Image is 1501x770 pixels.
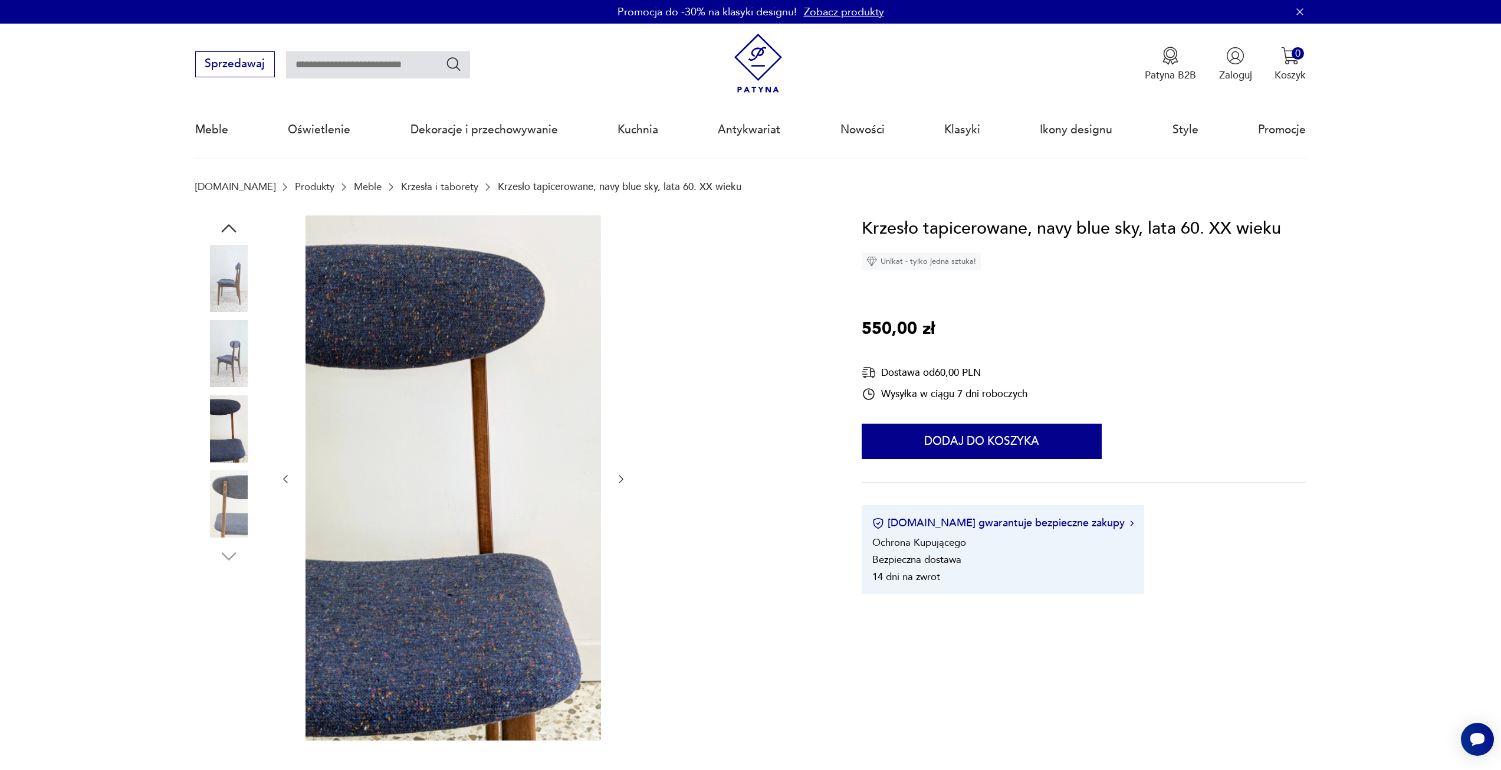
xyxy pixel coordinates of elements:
button: [DOMAIN_NAME] gwarantuje bezpieczne zakupy [872,516,1134,530]
a: Ikona medaluPatyna B2B [1145,47,1196,82]
div: Wysyłka w ciągu 7 dni roboczych [862,387,1027,401]
a: Style [1172,103,1198,157]
a: Meble [195,103,228,157]
a: Dekoracje i przechowywanie [410,103,558,157]
button: Patyna B2B [1145,47,1196,82]
img: Ikona diamentu [866,256,877,267]
li: Bezpieczna dostawa [872,553,961,566]
a: Kuchnia [618,103,658,157]
a: Nowości [840,103,885,157]
a: Meble [354,181,382,192]
img: Ikonka użytkownika [1226,47,1244,65]
img: Zdjęcie produktu Krzesło tapicerowane, navy blue sky, lata 60. XX wieku [195,320,262,387]
img: Ikona strzałki w prawo [1130,520,1134,526]
button: 0Koszyk [1275,47,1306,82]
button: Zaloguj [1219,47,1252,82]
img: Ikona dostawy [862,365,876,380]
p: Krzesło tapicerowane, navy blue sky, lata 60. XX wieku [498,181,741,192]
div: Dostawa od 60,00 PLN [862,365,1027,380]
iframe: Smartsupp widget button [1461,723,1494,756]
button: Sprzedawaj [195,51,275,77]
img: Ikona koszyka [1281,47,1299,65]
p: Patyna B2B [1145,68,1196,82]
button: Szukaj [445,55,462,73]
li: Ochrona Kupującego [872,536,966,549]
img: Zdjęcie produktu Krzesło tapicerowane, navy blue sky, lata 60. XX wieku [195,395,262,463]
h1: Krzesło tapicerowane, navy blue sky, lata 60. XX wieku [862,215,1281,243]
img: Zdjęcie produktu Krzesło tapicerowane, navy blue sky, lata 60. XX wieku [195,470,262,538]
li: 14 dni na zwrot [872,570,940,584]
a: Ikony designu [1040,103,1112,157]
p: Koszyk [1275,68,1306,82]
a: Krzesła i taborety [401,181,478,192]
p: Promocja do -30% na klasyki designu! [618,5,797,19]
img: Zdjęcie produktu Krzesło tapicerowane, navy blue sky, lata 60. XX wieku [195,245,262,312]
a: Oświetlenie [288,103,350,157]
a: Sprzedawaj [195,60,275,70]
a: Zobacz produkty [804,5,884,19]
img: Patyna - sklep z meblami i dekoracjami vintage [728,34,788,93]
img: Ikona medalu [1161,47,1180,65]
a: Produkty [295,181,334,192]
a: Promocje [1258,103,1306,157]
p: Zaloguj [1219,68,1252,82]
a: Antykwariat [718,103,780,157]
img: Zdjęcie produktu Krzesło tapicerowane, navy blue sky, lata 60. XX wieku [306,215,601,741]
a: [DOMAIN_NAME] [195,181,275,192]
img: Ikona certyfikatu [872,517,884,529]
a: Klasyki [944,103,980,157]
p: 550,00 zł [862,316,935,343]
div: 0 [1292,47,1304,60]
button: Dodaj do koszyka [862,424,1102,459]
div: Unikat - tylko jedna sztuka! [862,253,981,270]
